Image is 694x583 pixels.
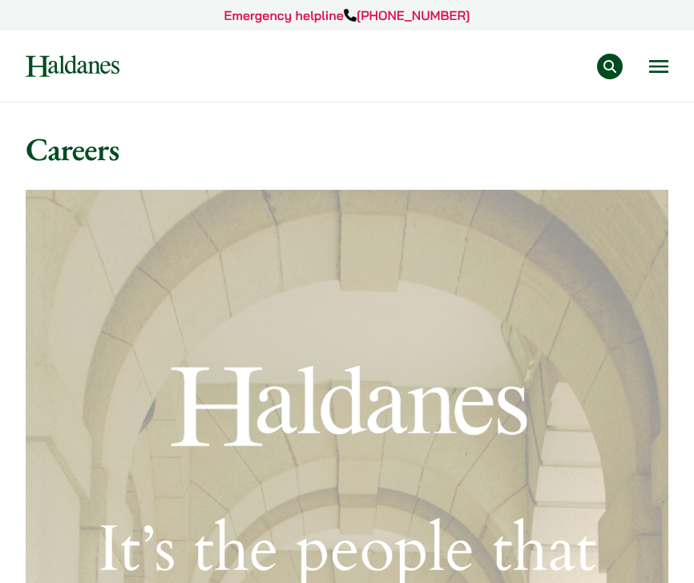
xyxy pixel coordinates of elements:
a: Emergency helpline[PHONE_NUMBER] [224,7,470,23]
img: Logo of Haldanes [26,55,119,77]
button: Open menu [649,60,668,73]
h1: Careers [26,130,668,168]
button: Search [597,54,623,79]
